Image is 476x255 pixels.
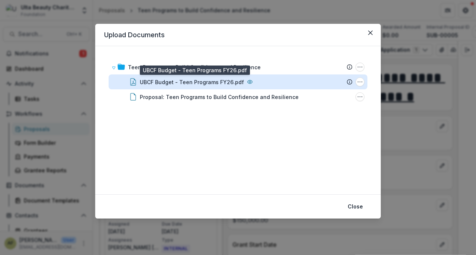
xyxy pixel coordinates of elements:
[343,201,367,213] button: Close
[109,60,367,104] div: Teen Programs to Build Confidence and ResilienceTeen Programs to Build Confidence and Resilience ...
[95,24,381,46] header: Upload Documents
[356,77,364,86] button: UBCF Budget - Teen Programs FY26.pdf Options
[356,92,364,101] button: Proposal: Teen Programs to Build Confidence and Resilience Options
[128,63,261,71] div: Teen Programs to Build Confidence and Resilience
[356,63,364,71] button: Teen Programs to Build Confidence and Resilience Options
[140,78,244,86] div: UBCF Budget - Teen Programs FY26.pdf
[109,60,367,74] div: Teen Programs to Build Confidence and ResilienceTeen Programs to Build Confidence and Resilience ...
[364,27,376,39] button: Close
[109,89,367,104] div: Proposal: Teen Programs to Build Confidence and ResilienceProposal: Teen Programs to Build Confid...
[109,74,367,89] div: UBCF Budget - Teen Programs FY26.pdfUBCF Budget - Teen Programs FY26.pdf Options
[140,93,299,101] div: Proposal: Teen Programs to Build Confidence and Resilience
